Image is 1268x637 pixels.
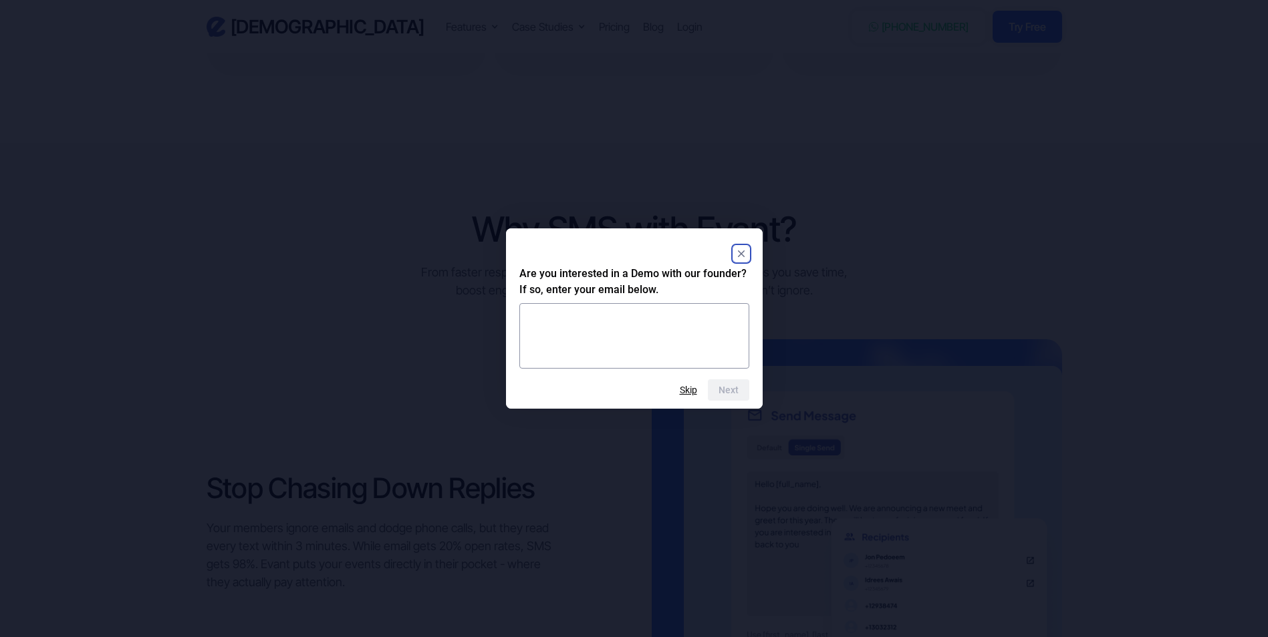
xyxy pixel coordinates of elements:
[519,266,749,298] h2: Are you interested in a Demo with our founder? If so, enter your email below.
[733,246,749,262] button: Close
[708,379,749,401] button: Next question
[506,228,763,409] dialog: Are you interested in a Demo with our founder? If so, enter your email below.
[680,385,697,395] button: Skip
[519,303,749,369] textarea: Are you interested in a Demo with our founder? If so, enter your email below.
